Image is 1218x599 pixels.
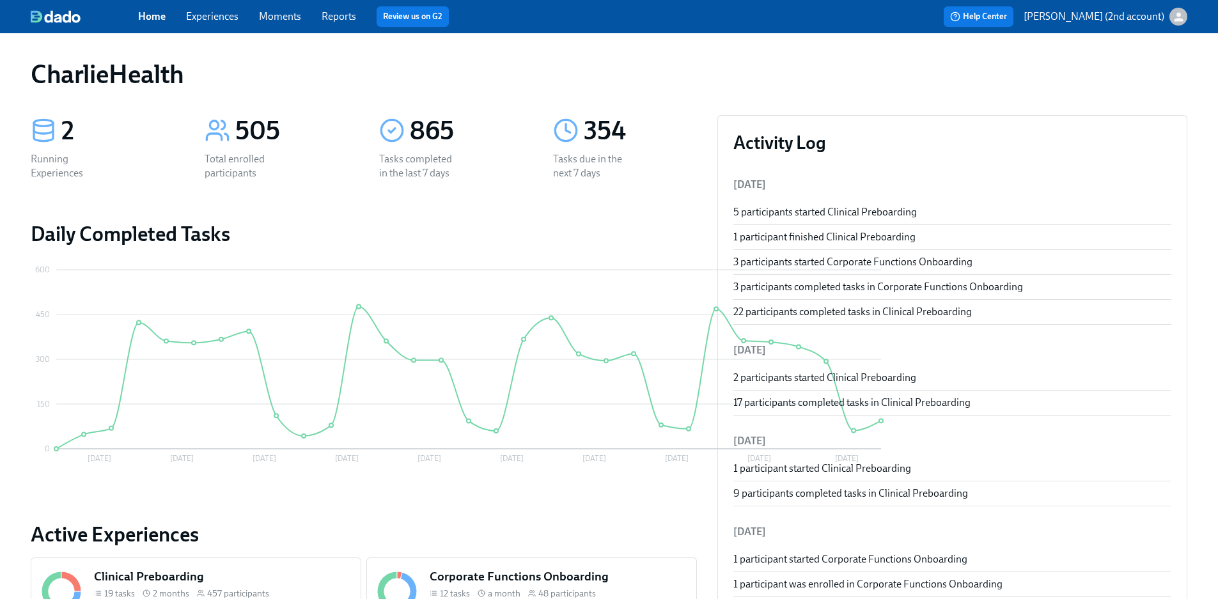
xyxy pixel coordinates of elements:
p: [PERSON_NAME] (2nd account) [1024,10,1164,24]
li: [DATE] [733,426,1171,456]
div: 2 [61,115,174,147]
h1: CharlieHealth [31,59,184,89]
tspan: 600 [35,265,50,274]
h2: Daily Completed Tasks [31,221,697,247]
h5: Clinical Preboarding [94,568,350,585]
tspan: [DATE] [418,454,441,463]
div: 9 participants completed tasks in Clinical Preboarding [733,486,1171,501]
div: 5 participants started Clinical Preboarding [733,205,1171,219]
tspan: 300 [36,355,50,364]
div: 2 participants started Clinical Preboarding [733,371,1171,385]
img: dado [31,10,81,23]
div: Running Experiences [31,152,113,180]
a: Reports [322,10,356,22]
a: Active Experiences [31,522,697,547]
div: 3 participants started Corporate Functions Onboarding [733,255,1171,269]
div: 354 [584,115,696,147]
tspan: [DATE] [335,454,359,463]
a: Moments [259,10,301,22]
button: Review us on G2 [377,6,449,27]
tspan: 0 [45,444,50,453]
div: 3 participants completed tasks in Corporate Functions Onboarding [733,280,1171,294]
tspan: [DATE] [170,454,194,463]
h5: Corporate Functions Onboarding [430,568,686,585]
div: 1 participant finished Clinical Preboarding [733,230,1171,244]
a: Experiences [186,10,238,22]
div: 505 [235,115,348,147]
div: 22 participants completed tasks in Clinical Preboarding [733,305,1171,319]
li: [DATE] [733,335,1171,366]
div: 17 participants completed tasks in Clinical Preboarding [733,396,1171,410]
tspan: [DATE] [582,454,606,463]
div: Total enrolled participants [205,152,286,180]
div: 1 participant was enrolled in Corporate Functions Onboarding [733,577,1171,591]
button: [PERSON_NAME] (2nd account) [1024,8,1187,26]
div: 1 participant started Clinical Preboarding [733,462,1171,476]
tspan: [DATE] [88,454,111,463]
tspan: 150 [37,400,50,408]
tspan: [DATE] [500,454,524,463]
a: Home [138,10,166,22]
button: Help Center [944,6,1013,27]
div: 865 [410,115,522,147]
div: 1 participant started Corporate Functions Onboarding [733,552,1171,566]
tspan: [DATE] [253,454,276,463]
tspan: 450 [36,310,50,319]
span: Help Center [950,10,1007,23]
a: Review us on G2 [383,10,442,23]
div: Tasks completed in the last 7 days [379,152,461,180]
h3: Activity Log [733,131,1171,154]
div: Tasks due in the next 7 days [553,152,635,180]
li: [DATE] [733,517,1171,547]
span: [DATE] [733,178,766,191]
a: dado [31,10,138,23]
tspan: [DATE] [665,454,689,463]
